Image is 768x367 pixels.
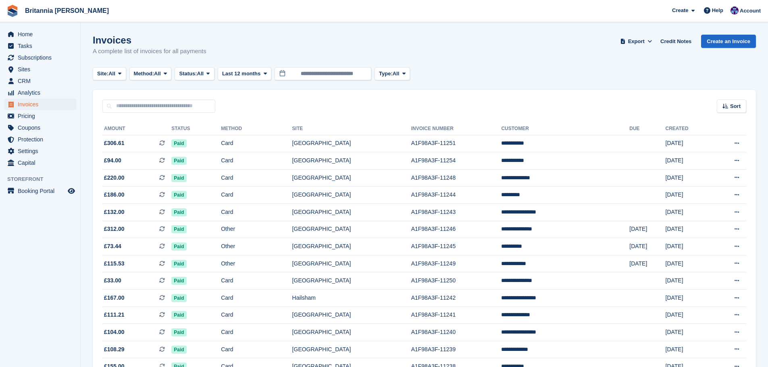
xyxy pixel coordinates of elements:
td: Card [221,135,292,152]
td: A1F98A3F-11246 [411,221,502,238]
a: menu [4,110,76,122]
td: Card [221,307,292,324]
span: £111.21 [104,311,125,319]
th: Status [171,122,221,135]
th: Amount [102,122,171,135]
td: Card [221,152,292,170]
td: A1F98A3F-11239 [411,341,502,358]
td: Card [221,290,292,307]
span: £220.00 [104,174,125,182]
span: £94.00 [104,156,121,165]
p: A complete list of invoices for all payments [93,47,206,56]
span: Account [740,7,761,15]
span: Paid [171,191,186,199]
span: Storefront [7,175,80,183]
td: [GEOGRAPHIC_DATA] [292,341,411,358]
td: [GEOGRAPHIC_DATA] [292,152,411,170]
img: Becca Clark [731,6,739,15]
span: Paid [171,294,186,302]
span: Settings [18,145,66,157]
a: menu [4,185,76,197]
th: Site [292,122,411,135]
span: All [393,70,400,78]
span: Paid [171,225,186,233]
h1: Invoices [93,35,206,46]
span: Paid [171,328,186,336]
td: A1F98A3F-11243 [411,204,502,221]
td: A1F98A3F-11244 [411,187,502,204]
td: [DATE] [666,204,712,221]
span: Booking Portal [18,185,66,197]
a: Credit Notes [657,35,695,48]
span: Tasks [18,40,66,52]
span: £115.53 [104,259,125,268]
td: Card [221,324,292,341]
span: Last 12 months [222,70,260,78]
a: menu [4,157,76,168]
span: CRM [18,75,66,87]
td: [DATE] [666,324,712,341]
td: Other [221,255,292,272]
td: [GEOGRAPHIC_DATA] [292,135,411,152]
span: Paid [171,311,186,319]
td: [GEOGRAPHIC_DATA] [292,187,411,204]
a: menu [4,75,76,87]
span: All [108,70,115,78]
a: Create an Invoice [701,35,756,48]
th: Method [221,122,292,135]
span: Pricing [18,110,66,122]
th: Due [629,122,665,135]
span: Site: [97,70,108,78]
td: Other [221,221,292,238]
span: Paid [171,208,186,216]
span: £33.00 [104,276,121,285]
span: Paid [171,277,186,285]
button: Export [618,35,654,48]
td: Card [221,272,292,290]
span: Sites [18,64,66,75]
a: Britannia [PERSON_NAME] [22,4,112,17]
span: £306.61 [104,139,125,147]
span: Export [628,37,645,46]
span: Invoices [18,99,66,110]
button: Type: All [375,67,410,81]
td: [DATE] [629,255,665,272]
td: [GEOGRAPHIC_DATA] [292,238,411,255]
td: A1F98A3F-11248 [411,169,502,187]
span: Sort [730,102,741,110]
th: Customer [501,122,629,135]
th: Invoice Number [411,122,502,135]
td: [DATE] [666,169,712,187]
button: Status: All [175,67,214,81]
span: £312.00 [104,225,125,233]
td: [DATE] [666,238,712,255]
td: [GEOGRAPHIC_DATA] [292,204,411,221]
span: Method: [134,70,154,78]
td: [GEOGRAPHIC_DATA] [292,169,411,187]
span: Paid [171,346,186,354]
td: A1F98A3F-11242 [411,290,502,307]
td: [GEOGRAPHIC_DATA] [292,221,411,238]
td: A1F98A3F-11251 [411,135,502,152]
td: [DATE] [666,187,712,204]
span: Capital [18,157,66,168]
img: stora-icon-8386f47178a22dfd0bd8f6a31ec36ba5ce8667c1dd55bd0f319d3a0aa187defe.svg [6,5,19,17]
a: menu [4,145,76,157]
td: [GEOGRAPHIC_DATA] [292,307,411,324]
td: [DATE] [666,221,712,238]
span: Paid [171,174,186,182]
td: A1F98A3F-11241 [411,307,502,324]
td: [GEOGRAPHIC_DATA] [292,255,411,272]
td: [DATE] [666,152,712,170]
span: Paid [171,157,186,165]
td: Card [221,187,292,204]
a: menu [4,134,76,145]
td: [DATE] [666,307,712,324]
td: Other [221,238,292,255]
td: A1F98A3F-11254 [411,152,502,170]
td: [DATE] [629,238,665,255]
td: [GEOGRAPHIC_DATA] [292,324,411,341]
span: Analytics [18,87,66,98]
a: menu [4,99,76,110]
span: Home [18,29,66,40]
